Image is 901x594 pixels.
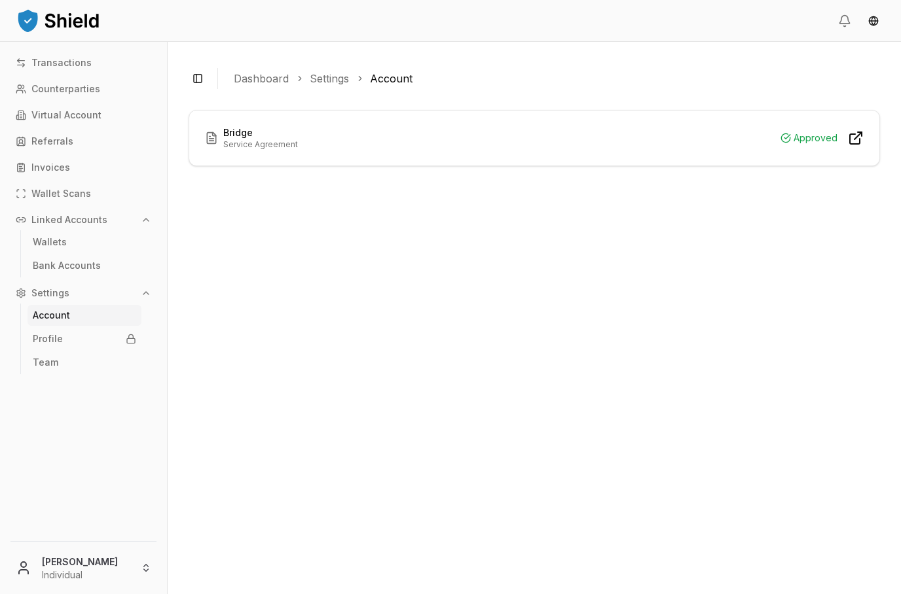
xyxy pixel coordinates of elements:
div: Approved [781,130,837,146]
p: Wallet Scans [31,189,91,198]
p: [PERSON_NAME] [42,555,130,568]
a: Virtual Account [10,105,156,126]
p: Virtual Account [31,111,101,120]
a: Counterparties [10,79,156,99]
a: Wallet Scans [10,183,156,204]
p: Team [33,358,58,367]
p: Account [33,311,70,320]
p: Wallets [33,237,67,247]
p: Linked Accounts [31,215,107,224]
a: Settings [310,71,349,86]
a: Team [28,352,141,373]
p: Individual [42,568,130,582]
a: Bank Accounts [28,255,141,276]
p: Transactions [31,58,92,67]
p: Bank Accounts [33,261,101,270]
img: ShieldPay Logo [16,7,101,33]
a: Referrals [10,131,156,152]
p: Counterparties [31,84,100,94]
a: Transactions [10,52,156,73]
a: Account [370,71,413,86]
a: Wallets [28,232,141,253]
p: Invoices [31,163,70,172]
a: Dashboard [234,71,289,86]
button: Linked Accounts [10,209,156,230]
nav: breadcrumb [234,71,870,86]
a: Profile [28,328,141,349]
p: Referrals [31,137,73,146]
button: Settings [10,283,156,304]
p: Profile [33,334,63,343]
a: Account [28,305,141,326]
p: Settings [31,288,69,298]
h3: Bridge [223,126,298,139]
p: Service Agreement [223,139,298,150]
a: Invoices [10,157,156,178]
button: [PERSON_NAME]Individual [5,547,162,589]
